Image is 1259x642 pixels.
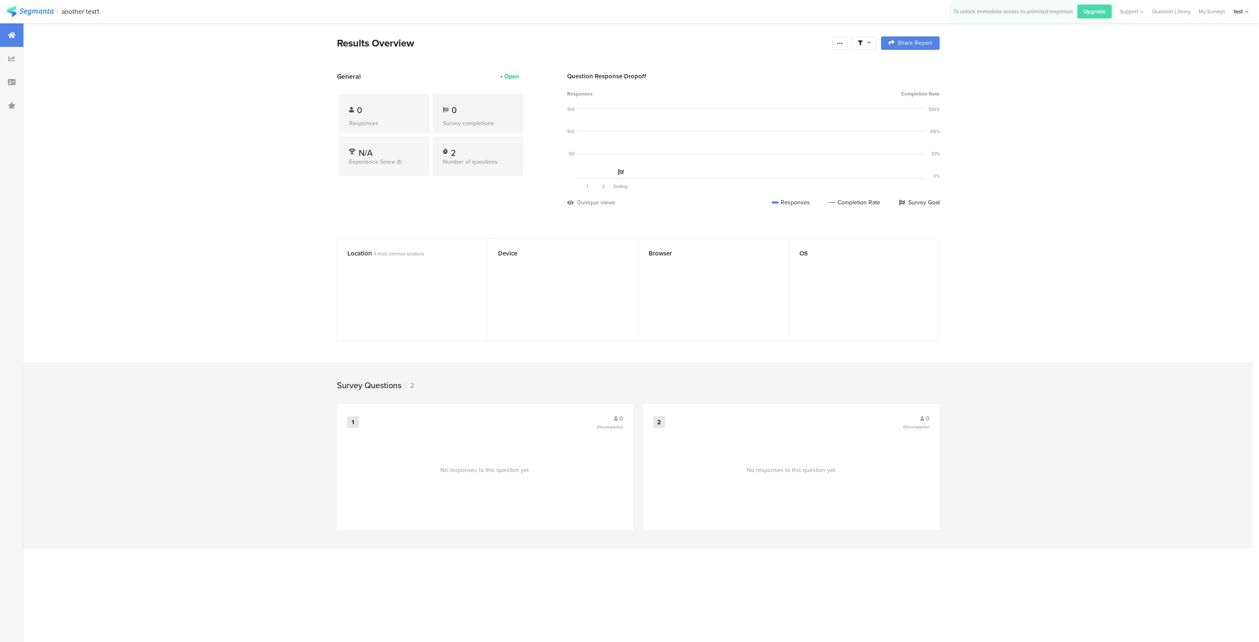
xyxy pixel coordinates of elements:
div: 50 [569,150,575,157]
span: General [337,72,361,81]
div: another test1 [62,8,99,15]
span: Experience Score [349,157,395,166]
div: 100 [567,128,575,135]
div: 2 [451,147,456,155]
span: 4 most common locations [374,250,424,257]
div: Responses [349,119,419,128]
a: Upgrade [1073,5,1112,18]
div: Device [498,249,614,258]
a: Question Library [1148,8,1195,15]
div: Survey Goal [899,198,940,207]
div: | [57,7,58,16]
span: 0 [357,104,362,116]
div: Results Overview [337,36,828,51]
span: 0% [903,424,930,430]
span: Share Report [898,40,932,46]
span: 0 [619,414,623,423]
div: 1 [347,416,359,428]
span: 0 [926,414,930,423]
span: No responses to this question yet. [440,466,530,474]
div: Open [504,72,519,81]
div: Survey completions [443,119,513,128]
div: unique views [581,198,615,207]
div: To unlock immediate access to unlimited responses [953,8,1073,15]
div: Upgrade [1077,5,1112,18]
div: Ending [612,183,629,190]
div: 33% [931,150,940,157]
span: completion [602,424,623,430]
div: Browser [649,249,765,258]
span: Completion Rate [901,90,940,98]
span: N/A [359,147,373,159]
span: Number of questions [443,157,498,166]
div: 150 [567,106,575,113]
div: 0% [933,173,940,179]
div: Location [347,249,464,258]
div: 66% [930,128,940,135]
span: Responses [567,90,593,98]
span: 0 [452,104,457,116]
span: completion [909,424,930,430]
div: OS [799,249,915,258]
div: Completion Rate [829,198,880,207]
a: My Surveys [1195,8,1230,15]
div: 2 [653,416,665,428]
div: test [1234,8,1243,15]
span: No responses to this question yet. [747,466,836,474]
div: 0 [577,198,581,207]
div: Support [1120,5,1143,18]
div: 2 [406,381,414,390]
div: Question Response Dropoff [567,72,940,81]
span: 0% [597,424,623,430]
img: segmanta logo [6,6,54,17]
div: 100% [929,106,940,113]
i: Survey Goal [618,169,624,175]
div: Survey Questions [337,379,401,392]
div: Responses [772,198,810,207]
span: 2 [602,183,605,190]
span: 1 [586,183,588,190]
